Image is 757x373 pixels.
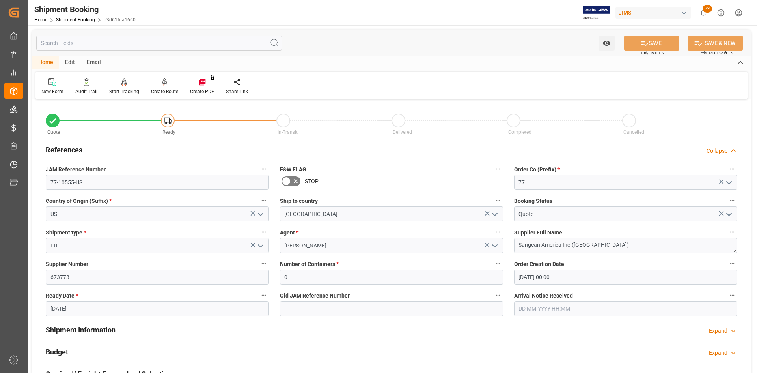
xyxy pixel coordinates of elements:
[109,88,139,95] div: Start Tracking
[280,292,350,300] span: Old JAM Reference Number
[727,259,737,269] button: Order Creation Date
[46,301,269,316] input: DD.MM.YYYY
[32,56,59,69] div: Home
[34,4,136,15] div: Shipment Booking
[709,349,727,357] div: Expand
[393,129,412,135] span: Delivered
[46,165,106,174] span: JAM Reference Number
[75,88,97,95] div: Audit Trail
[46,347,68,357] h2: Budget
[727,290,737,300] button: Arrival Notice Received
[305,177,319,186] span: STOP
[514,238,737,253] textarea: Sangean America Inc.([GEOGRAPHIC_DATA])
[624,36,679,51] button: SAVE
[46,260,88,268] span: Supplier Number
[259,259,269,269] button: Supplier Number
[508,129,531,135] span: Completed
[280,165,306,174] span: F&W FLAG
[514,229,562,237] span: Supplier Full Name
[46,206,269,221] input: Type to search/select
[712,4,730,22] button: Help Center
[41,88,63,95] div: New Form
[47,129,60,135] span: Quote
[493,195,503,206] button: Ship to country
[641,50,664,56] span: Ctrl/CMD + S
[514,292,573,300] span: Arrival Notice Received
[151,88,178,95] div: Create Route
[688,36,743,51] button: SAVE & NEW
[259,227,269,237] button: Shipment type *
[254,240,266,252] button: open menu
[280,229,298,237] span: Agent
[259,290,269,300] button: Ready Date *
[259,195,269,206] button: Country of Origin (Suffix) *
[514,301,737,316] input: DD.MM.YYYY HH:MM
[599,36,615,51] button: open menu
[703,5,712,13] span: 29
[694,4,712,22] button: show 29 new notifications
[488,240,500,252] button: open menu
[514,260,564,268] span: Order Creation Date
[280,197,318,205] span: Ship to country
[493,259,503,269] button: Number of Containers *
[707,147,727,155] div: Collapse
[493,164,503,174] button: F&W FLAG
[46,324,116,335] h2: Shipment Information
[514,197,552,205] span: Booking Status
[46,197,112,205] span: Country of Origin (Suffix)
[493,290,503,300] button: Old JAM Reference Number
[162,129,175,135] span: Ready
[59,56,81,69] div: Edit
[81,56,107,69] div: Email
[722,208,734,220] button: open menu
[699,50,733,56] span: Ctrl/CMD + Shift + S
[226,88,248,95] div: Share Link
[493,227,503,237] button: Agent *
[488,208,500,220] button: open menu
[56,17,95,22] a: Shipment Booking
[278,129,298,135] span: In-Transit
[583,6,610,20] img: Exertis%20JAM%20-%20Email%20Logo.jpg_1722504956.jpg
[727,227,737,237] button: Supplier Full Name
[514,165,560,174] span: Order Co (Prefix)
[727,195,737,206] button: Booking Status
[709,327,727,335] div: Expand
[259,164,269,174] button: JAM Reference Number
[254,208,266,220] button: open menu
[46,229,86,237] span: Shipment type
[514,270,737,285] input: DD.MM.YYYY HH:MM
[46,144,82,155] h2: References
[36,36,282,51] input: Search Fields
[727,164,737,174] button: Order Co (Prefix) *
[280,260,339,268] span: Number of Containers
[46,292,78,300] span: Ready Date
[623,129,644,135] span: Cancelled
[615,5,694,20] button: JIMS
[615,7,691,19] div: JIMS
[34,17,47,22] a: Home
[722,176,734,189] button: open menu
